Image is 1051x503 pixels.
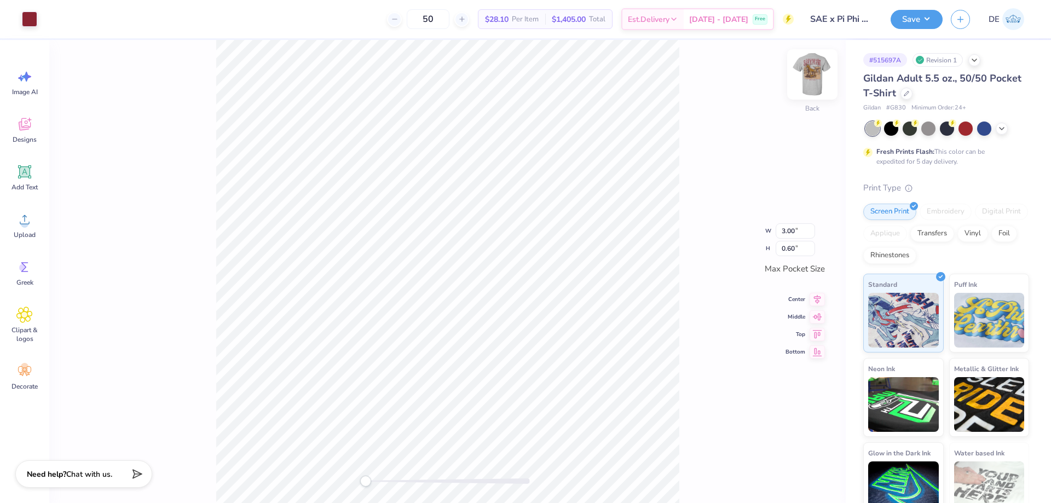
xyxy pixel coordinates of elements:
[876,147,1011,166] div: This color can be expedited for 5 day delivery.
[863,204,916,220] div: Screen Print
[790,53,834,96] img: Back
[1002,8,1024,30] img: Djian Evardoni
[868,279,897,290] span: Standard
[16,278,33,287] span: Greek
[868,447,931,459] span: Glow in the Dark Ink
[786,313,805,321] span: Middle
[954,363,1019,374] span: Metallic & Glitter Ink
[984,8,1029,30] a: DE
[954,293,1025,348] img: Puff Ink
[66,469,112,479] span: Chat with us.
[863,247,916,264] div: Rhinestones
[11,382,38,391] span: Decorate
[802,8,882,30] input: Untitled Design
[991,226,1017,242] div: Foil
[911,103,966,113] span: Minimum Order: 24 +
[954,279,977,290] span: Puff Ink
[891,10,943,29] button: Save
[689,14,748,25] span: [DATE] - [DATE]
[863,226,907,242] div: Applique
[14,230,36,239] span: Upload
[805,103,819,113] div: Back
[786,348,805,356] span: Bottom
[868,377,939,432] img: Neon Ink
[910,226,954,242] div: Transfers
[989,13,1000,26] span: DE
[954,447,1004,459] span: Water based Ink
[13,135,37,144] span: Designs
[786,295,805,304] span: Center
[863,72,1021,100] span: Gildan Adult 5.5 oz., 50/50 Pocket T-Shirt
[863,103,881,113] span: Gildan
[485,14,509,25] span: $28.10
[863,53,907,67] div: # 515697A
[628,14,669,25] span: Est. Delivery
[360,476,371,487] div: Accessibility label
[589,14,605,25] span: Total
[407,9,449,29] input: – –
[27,469,66,479] strong: Need help?
[512,14,539,25] span: Per Item
[913,53,963,67] div: Revision 1
[975,204,1028,220] div: Digital Print
[886,103,906,113] span: # G830
[954,377,1025,432] img: Metallic & Glitter Ink
[755,15,765,23] span: Free
[876,147,934,156] strong: Fresh Prints Flash:
[7,326,43,343] span: Clipart & logos
[11,183,38,192] span: Add Text
[12,88,38,96] span: Image AI
[863,182,1029,194] div: Print Type
[552,14,586,25] span: $1,405.00
[920,204,972,220] div: Embroidery
[786,330,805,339] span: Top
[868,293,939,348] img: Standard
[868,363,895,374] span: Neon Ink
[957,226,988,242] div: Vinyl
